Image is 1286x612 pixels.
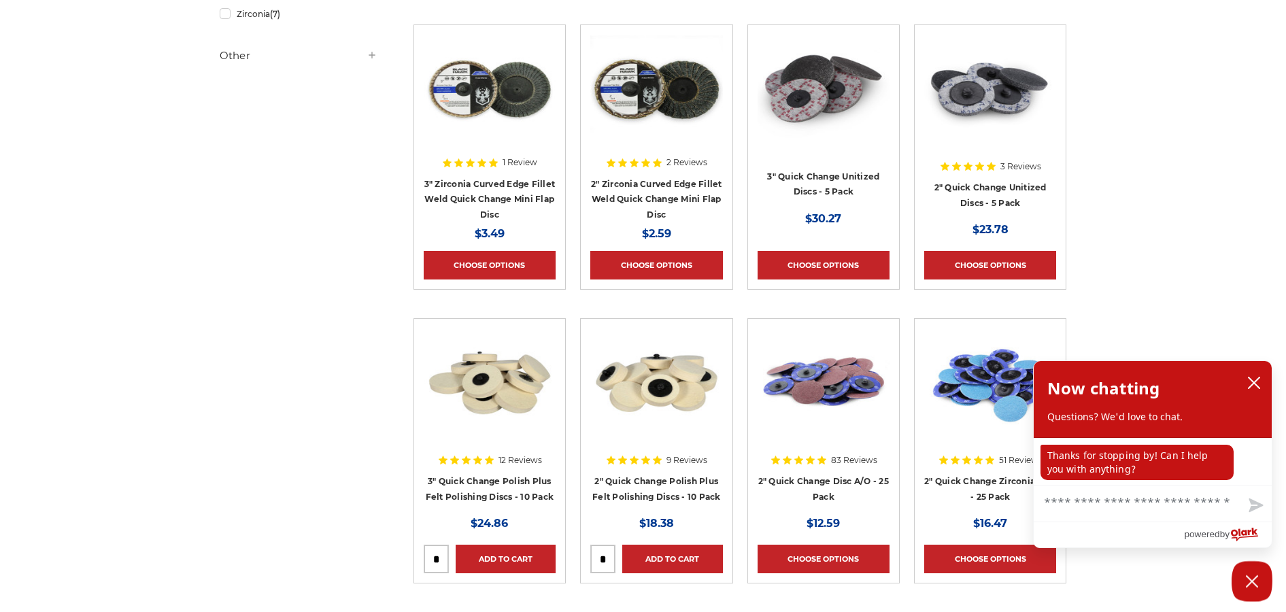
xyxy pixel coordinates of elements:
a: Add to Cart [456,545,556,573]
a: Choose Options [758,251,890,279]
button: close chatbox [1243,373,1265,393]
a: 3" Quick Change Unitized Discs - 5 Pack [758,35,890,209]
img: 2" Quick Change Unitized Discs - 5 Pack [924,35,1056,143]
span: (7) [270,9,280,19]
span: powered [1184,526,1219,543]
img: 2 inch red aluminum oxide quick change sanding discs for metalwork [758,328,890,437]
p: Questions? We'd love to chat. [1047,410,1258,424]
span: $18.38 [639,517,674,530]
img: BHA 2 inch mini curved edge quick change flap discs [590,35,722,143]
a: Choose Options [924,251,1056,279]
h2: Now chatting [1047,375,1160,402]
a: 2" Zirconia Curved Edge Fillet Weld Quick Change Mini Flap Disc [591,179,722,220]
a: Add to Cart [622,545,722,573]
img: Assortment of 2-inch Metalworking Discs, 80 Grit, Quick Change, with durable Zirconia abrasive by... [924,328,1056,437]
button: Send message [1238,490,1272,522]
a: 3 inch polishing felt roloc discs [424,328,556,503]
span: $12.59 [807,517,840,530]
button: Close Chatbox [1232,561,1272,602]
a: BHA 2 inch mini curved edge quick change flap discs [590,35,722,209]
h5: Other [220,48,377,64]
span: by [1220,526,1230,543]
a: Choose Options [590,251,722,279]
img: 3 inch polishing felt roloc discs [424,328,556,437]
span: $16.47 [973,517,1007,530]
p: Thanks for stopping by! Can I help you with anything? [1040,445,1234,480]
a: Assortment of 2-inch Metalworking Discs, 80 Grit, Quick Change, with durable Zirconia abrasive by... [924,328,1056,503]
a: BHA 3 inch quick change curved edge flap discs [424,35,556,209]
span: $23.78 [972,223,1009,236]
a: 2" Roloc Polishing Felt Discs [590,328,722,503]
span: $30.27 [805,212,841,225]
img: BHA 3 inch quick change curved edge flap discs [424,35,556,143]
span: $2.59 [642,227,671,240]
img: 2" Roloc Polishing Felt Discs [590,328,722,437]
span: $24.86 [471,517,508,530]
a: Choose Options [758,545,890,573]
a: Choose Options [924,545,1056,573]
a: 2" Quick Change Unitized Discs - 5 Pack [924,35,1056,209]
div: chat [1034,438,1272,486]
div: olark chatbox [1033,360,1272,548]
a: Zirconia [220,2,377,26]
a: 2 inch red aluminum oxide quick change sanding discs for metalwork [758,328,890,503]
span: $3.49 [475,227,505,240]
a: Choose Options [424,251,556,279]
a: Powered by Olark [1184,522,1272,547]
a: 3" Zirconia Curved Edge Fillet Weld Quick Change Mini Flap Disc [424,179,556,220]
img: 3" Quick Change Unitized Discs - 5 Pack [758,35,890,143]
